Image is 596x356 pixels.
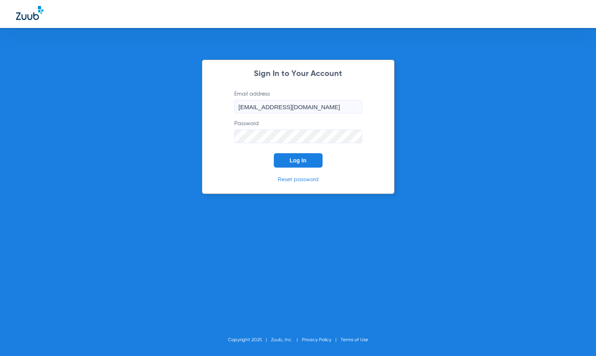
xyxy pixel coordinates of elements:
[234,130,362,143] input: Password
[556,318,596,356] iframe: Chat Widget
[302,338,331,342] a: Privacy Policy
[16,6,44,20] img: Zuub Logo
[271,336,302,344] li: Zuub, Inc.
[222,70,374,78] h2: Sign In to Your Account
[234,120,362,143] label: Password
[290,157,307,164] span: Log In
[234,90,362,114] label: Email address
[278,177,319,182] a: Reset password
[234,100,362,114] input: Email address
[274,153,323,168] button: Log In
[341,338,368,342] a: Terms of Use
[228,336,271,344] li: Copyright 2025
